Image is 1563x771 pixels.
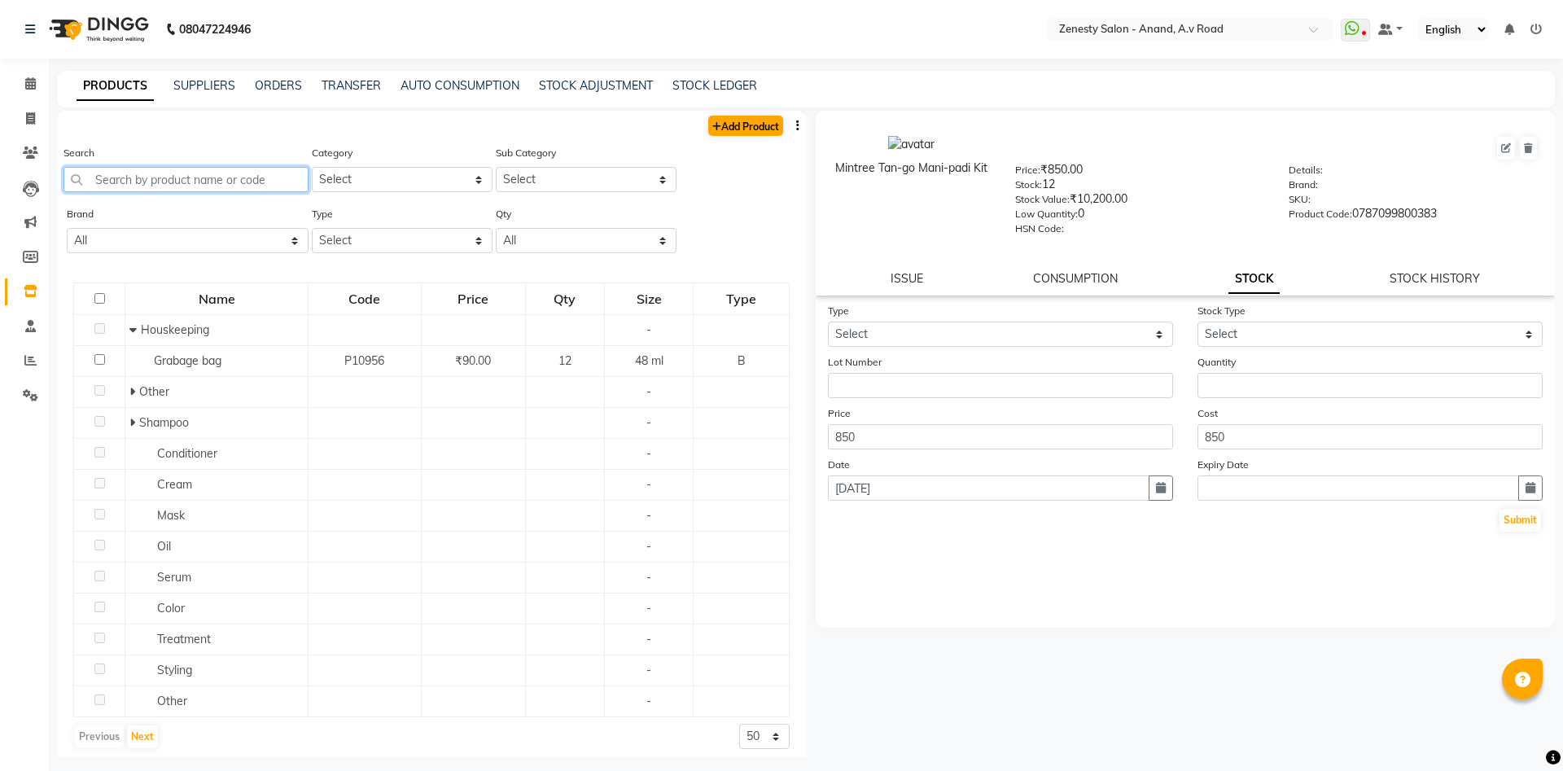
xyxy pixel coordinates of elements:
span: - [646,415,651,430]
a: STOCK ADJUSTMENT [539,78,653,93]
b: 08047224946 [179,7,251,52]
div: Type [694,284,788,313]
span: Conditioner [157,446,217,461]
span: - [646,508,651,523]
label: Product Code: [1289,207,1352,221]
span: - [646,539,651,554]
div: Name [126,284,307,313]
span: - [646,477,651,492]
span: Shampoo [139,415,189,430]
span: - [646,663,651,677]
div: Mintree Tan-go Mani-padi Kit [832,160,991,177]
input: Search by product name or code [63,167,309,192]
div: Price [422,284,524,313]
span: - [646,601,651,615]
span: ₹90.00 [455,353,491,368]
label: Price [828,406,851,421]
span: - [646,632,651,646]
label: Low Quantity: [1015,207,1078,221]
a: STOCK HISTORY [1390,271,1480,286]
span: 48 ml [635,353,663,368]
a: STOCK [1228,265,1280,294]
span: Expand Row [129,415,139,430]
a: Add Product [708,116,783,136]
label: Date [828,458,850,472]
label: Price: [1015,163,1040,177]
label: Stock: [1015,177,1042,192]
span: - [646,322,651,337]
span: Serum [157,570,191,585]
span: - [646,384,651,399]
span: P10956 [344,353,384,368]
span: Houskeeping [141,322,209,337]
a: ISSUE [891,271,923,286]
span: B [738,353,746,368]
button: Next [127,725,158,748]
label: Cost [1197,406,1218,421]
span: Grabage bag [154,353,221,368]
label: Category [312,146,352,160]
label: Brand [67,207,94,221]
span: Oil [157,539,171,554]
span: Other [157,694,187,708]
label: Brand: [1289,177,1318,192]
label: Search [63,146,94,160]
label: Stock Type [1197,304,1246,318]
div: Qty [527,284,603,313]
label: Expiry Date [1197,458,1249,472]
span: 12 [558,353,571,368]
div: 0 [1015,205,1265,228]
label: Lot Number [828,355,882,370]
span: Color [157,601,185,615]
a: PRODUCTS [77,72,154,101]
span: - [646,694,651,708]
a: CONSUMPTION [1033,271,1118,286]
div: 0787099800383 [1289,205,1539,228]
div: 12 [1015,176,1265,199]
span: Mask [157,508,185,523]
span: Styling [157,663,192,677]
img: avatar [888,136,935,153]
a: TRANSFER [322,78,381,93]
div: Size [606,284,692,313]
span: Collapse Row [129,322,141,337]
label: Qty [496,207,511,221]
span: - [646,446,651,461]
div: Code [309,284,420,313]
label: Details: [1289,163,1323,177]
span: Treatment [157,632,211,646]
div: ₹10,200.00 [1015,191,1265,213]
label: Quantity [1197,355,1236,370]
label: Sub Category [496,146,556,160]
label: Type [828,304,849,318]
label: Type [312,207,333,221]
a: SUPPLIERS [173,78,235,93]
a: ORDERS [255,78,302,93]
a: STOCK LEDGER [672,78,757,93]
label: HSN Code: [1015,221,1064,236]
div: ₹850.00 [1015,161,1265,184]
span: Other [139,384,169,399]
img: logo [42,7,153,52]
label: Stock Value: [1015,192,1070,207]
span: Cream [157,477,192,492]
span: - [646,570,651,585]
span: Expand Row [129,384,139,399]
label: SKU: [1289,192,1311,207]
a: AUTO CONSUMPTION [401,78,519,93]
button: Submit [1500,509,1541,532]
